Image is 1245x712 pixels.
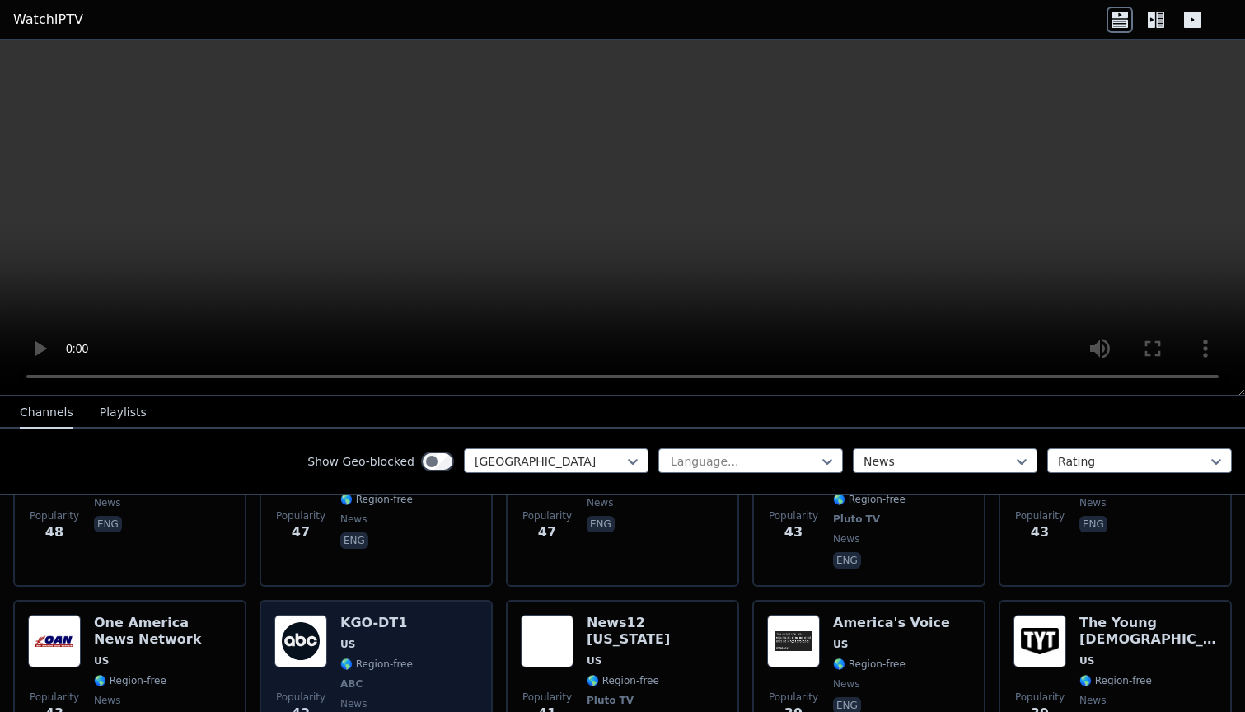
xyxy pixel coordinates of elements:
[1079,496,1106,509] span: news
[1079,516,1107,532] p: eng
[767,615,820,667] img: America's Voice
[274,615,327,667] img: KGO-DT1
[587,615,724,648] h6: News12 [US_STATE]
[833,615,950,631] h6: America's Voice
[1013,615,1066,667] img: The Young Turks
[276,691,325,704] span: Popularity
[521,615,573,667] img: News12 New York
[30,509,79,522] span: Popularity
[94,516,122,532] p: eng
[833,658,906,671] span: 🌎 Region-free
[522,691,572,704] span: Popularity
[1079,674,1152,687] span: 🌎 Region-free
[340,615,413,631] h6: KGO-DT1
[1015,691,1065,704] span: Popularity
[587,496,613,509] span: news
[538,522,556,542] span: 47
[833,638,848,651] span: US
[769,691,818,704] span: Popularity
[833,532,859,546] span: news
[94,674,166,687] span: 🌎 Region-free
[340,532,368,549] p: eng
[340,493,413,506] span: 🌎 Region-free
[94,654,109,667] span: US
[100,397,147,429] button: Playlists
[1079,654,1094,667] span: US
[340,513,367,526] span: news
[1079,615,1217,648] h6: The Young [DEMOGRAPHIC_DATA]
[94,496,120,509] span: news
[94,694,120,707] span: news
[307,453,414,470] label: Show Geo-blocked
[833,677,859,691] span: news
[20,397,73,429] button: Channels
[340,638,355,651] span: US
[833,513,880,526] span: Pluto TV
[1079,694,1106,707] span: news
[340,697,367,710] span: news
[522,509,572,522] span: Popularity
[587,674,659,687] span: 🌎 Region-free
[276,509,325,522] span: Popularity
[769,509,818,522] span: Popularity
[45,522,63,542] span: 48
[587,694,634,707] span: Pluto TV
[1015,509,1065,522] span: Popularity
[94,615,232,648] h6: One America News Network
[784,522,803,542] span: 43
[340,658,413,671] span: 🌎 Region-free
[1031,522,1049,542] span: 43
[833,552,861,569] p: eng
[340,677,363,691] span: ABC
[292,522,310,542] span: 47
[30,691,79,704] span: Popularity
[587,516,615,532] p: eng
[587,654,601,667] span: US
[833,493,906,506] span: 🌎 Region-free
[13,10,83,30] a: WatchIPTV
[28,615,81,667] img: One America News Network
